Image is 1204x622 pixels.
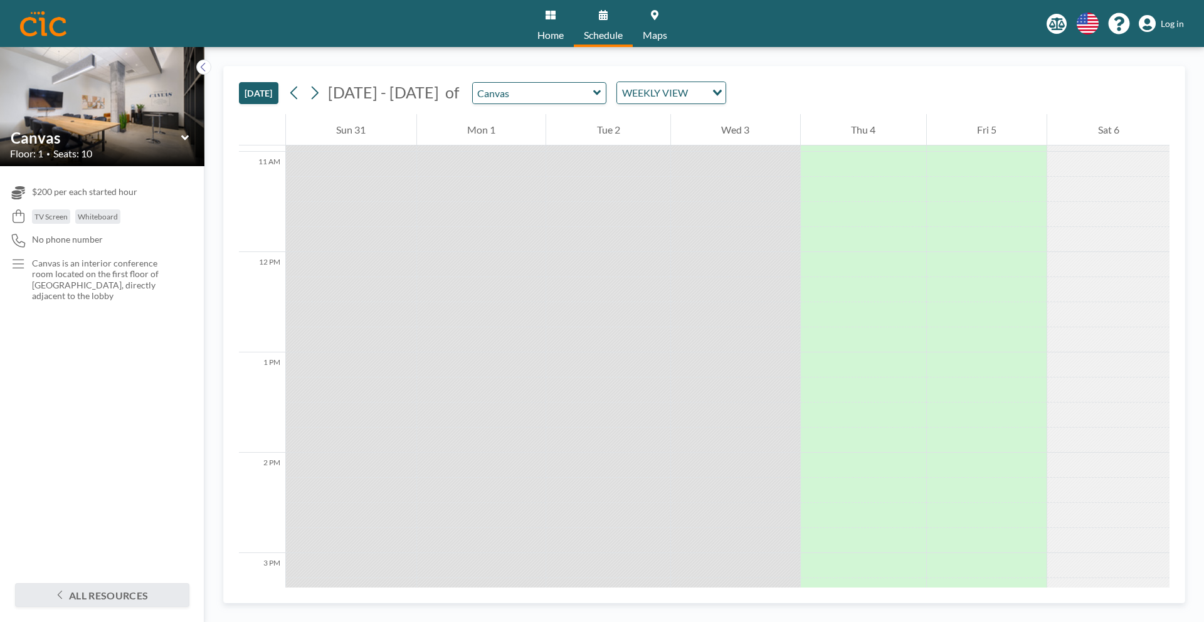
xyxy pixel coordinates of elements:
[10,147,43,160] span: Floor: 1
[445,83,459,102] span: of
[692,85,705,101] input: Search for option
[78,212,118,221] span: Whiteboard
[1161,18,1184,29] span: Log in
[1139,15,1184,33] a: Log in
[417,114,546,145] div: Mon 1
[584,30,623,40] span: Schedule
[801,114,926,145] div: Thu 4
[546,114,670,145] div: Tue 2
[239,152,285,252] div: 11 AM
[620,85,690,101] span: WEEKLY VIEW
[34,212,68,221] span: TV Screen
[239,453,285,553] div: 2 PM
[53,147,92,160] span: Seats: 10
[20,11,66,36] img: organization-logo
[537,30,564,40] span: Home
[32,186,137,198] span: $200 per each started hour
[1047,114,1170,145] div: Sat 6
[473,83,593,103] input: Canvas
[927,114,1047,145] div: Fri 5
[286,114,416,145] div: Sun 31
[239,252,285,352] div: 12 PM
[671,114,800,145] div: Wed 3
[46,150,50,158] span: •
[617,82,726,103] div: Search for option
[15,583,189,607] button: All resources
[643,30,667,40] span: Maps
[32,258,179,302] p: Canvas is an interior conference room located on the first floor of [GEOGRAPHIC_DATA], directly a...
[239,82,278,104] button: [DATE]
[11,129,181,147] input: Canvas
[239,352,285,453] div: 1 PM
[328,83,439,102] span: [DATE] - [DATE]
[32,234,103,245] span: No phone number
